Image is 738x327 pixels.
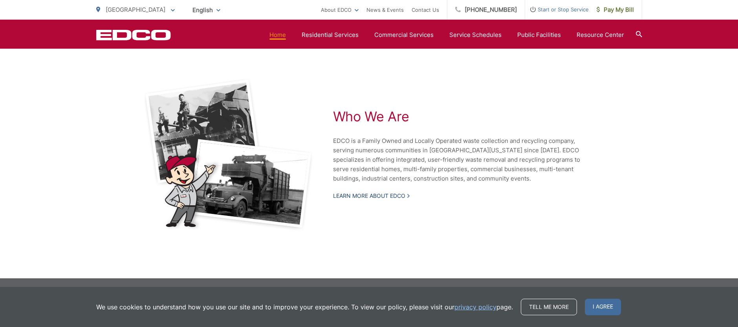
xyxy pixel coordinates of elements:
a: Public Facilities [517,30,561,40]
a: Resource Center [577,30,624,40]
p: We use cookies to understand how you use our site and to improve your experience. To view our pol... [96,302,513,312]
p: EDCO is a Family Owned and Locally Operated waste collection and recycling company, serving numer... [333,136,596,183]
img: Black and white photos of early garbage trucks [143,78,313,231]
a: Commercial Services [374,30,434,40]
a: Service Schedules [449,30,502,40]
span: I agree [585,299,621,315]
a: News & Events [366,5,404,15]
a: EDCD logo. Return to the homepage. [96,29,171,40]
h2: Who We Are [333,109,596,124]
span: English [187,3,226,17]
span: Pay My Bill [597,5,634,15]
span: [GEOGRAPHIC_DATA] [106,6,165,13]
a: Tell me more [521,299,577,315]
a: Home [269,30,286,40]
a: privacy policy [454,302,496,312]
a: About EDCO [321,5,359,15]
a: Residential Services [302,30,359,40]
a: Learn More About EDCO [333,192,410,199]
a: Contact Us [412,5,439,15]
